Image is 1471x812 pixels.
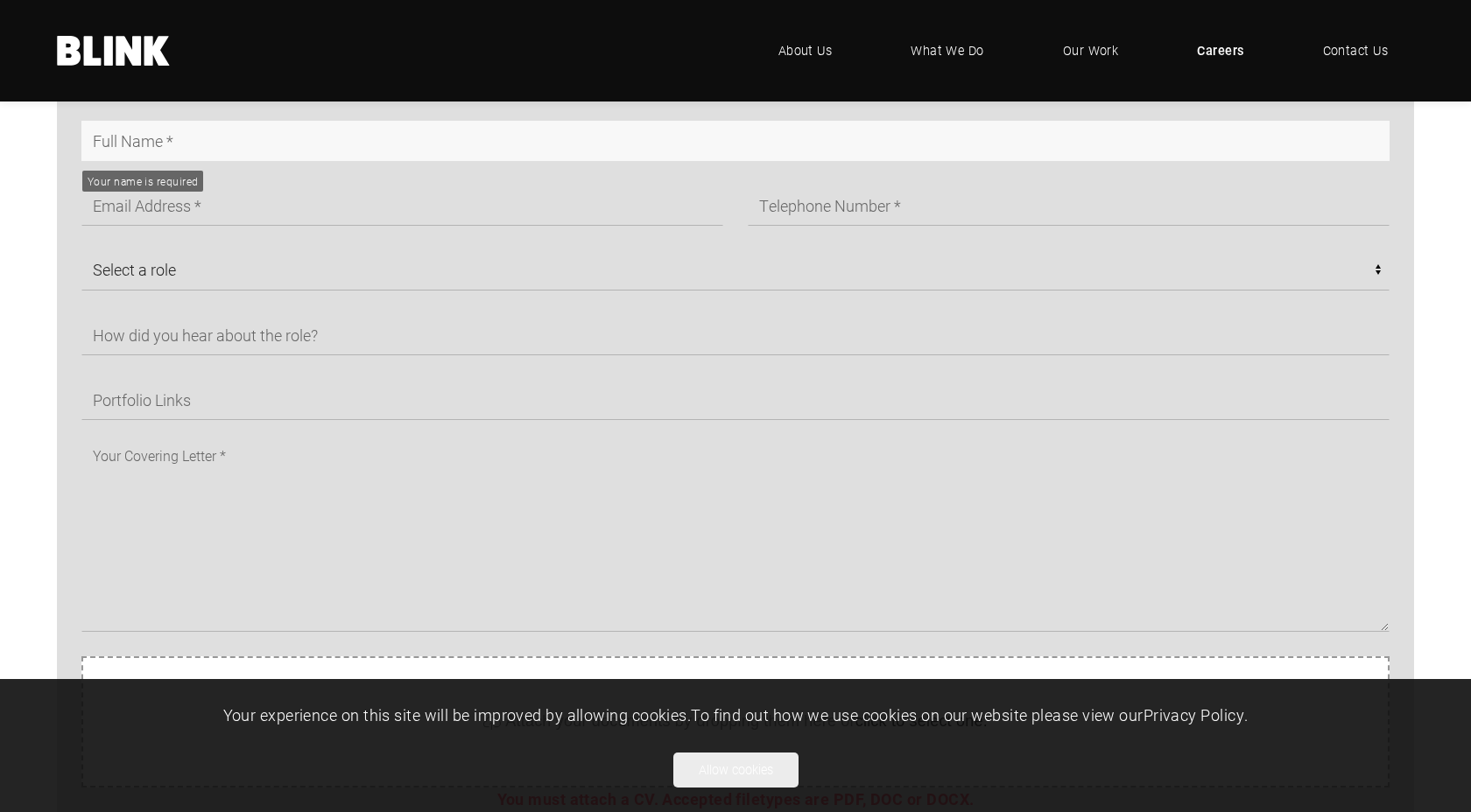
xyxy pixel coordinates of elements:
a: What We Do [884,24,1010,77]
span: Your experience on this site will be improved by allowing cookies. To find out how we use cookies... [223,704,1249,725]
a: Home [57,36,171,66]
span: Contact Us [1323,41,1389,60]
span: Careers [1197,41,1243,60]
input: How did you hear about the role? [81,315,1390,355]
a: Privacy Policy [1144,704,1244,725]
input: Portfolio Links [81,380,1390,420]
a: Careers [1171,24,1270,77]
a: Our Work [1037,24,1145,77]
a: About Us [752,24,859,77]
input: Full Name * [81,121,1390,161]
button: Allow cookies [673,752,799,787]
input: Telephone Number * [748,185,1390,226]
span: What We Do [911,41,984,60]
input: Email Address * [81,185,723,226]
div: Your name is required [88,173,198,190]
a: Contact Us [1297,24,1415,77]
span: Our Work [1063,41,1119,60]
span: About Us [778,41,833,60]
